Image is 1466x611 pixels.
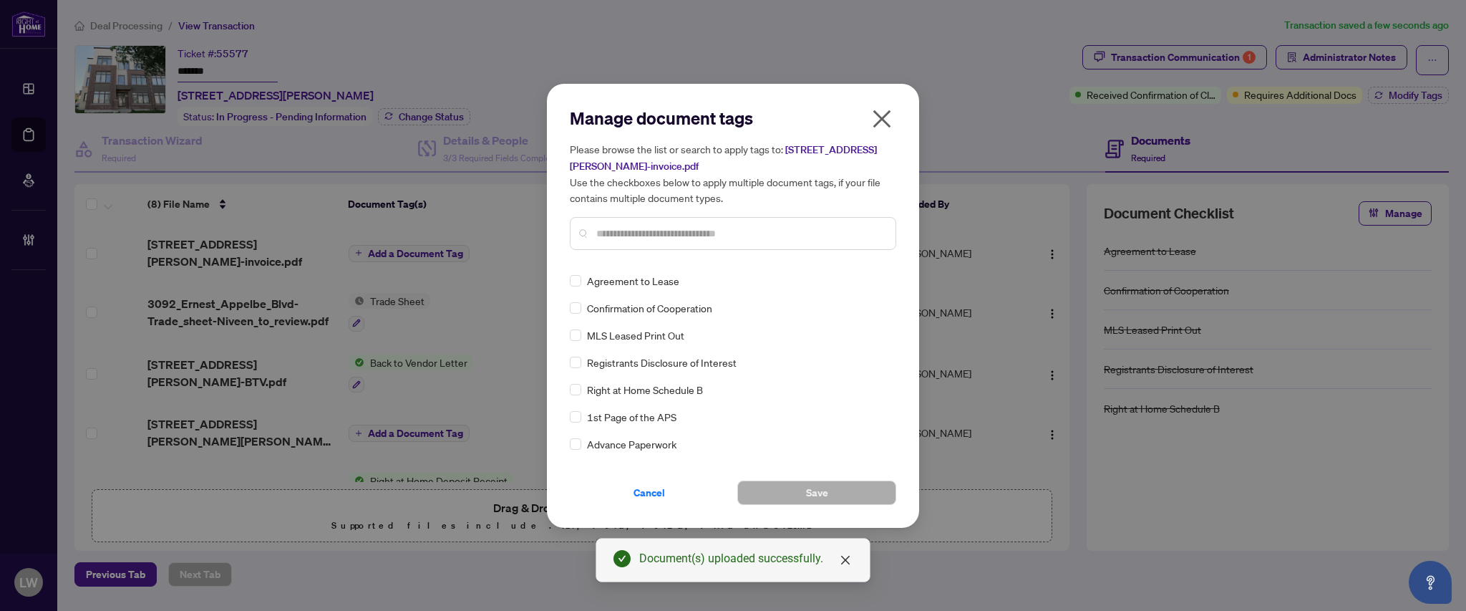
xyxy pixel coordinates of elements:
[570,481,729,505] button: Cancel
[587,300,712,316] span: Confirmation of Cooperation
[870,107,893,130] span: close
[570,141,896,206] h5: Please browse the list or search to apply tags to: Use the checkboxes below to apply multiple doc...
[587,327,684,343] span: MLS Leased Print Out
[737,481,896,505] button: Save
[587,382,703,398] span: Right at Home Schedule B
[570,107,896,130] h2: Manage document tags
[838,552,853,568] a: Close
[613,550,631,567] span: check-circle
[587,409,676,425] span: 1st Page of the APS
[587,273,679,289] span: Agreement to Lease
[639,550,853,567] div: Document(s) uploaded successfully.
[587,436,676,452] span: Advance Paperwork
[634,481,665,504] span: Cancel
[1409,561,1452,604] button: Open asap
[587,355,737,370] span: Registrants Disclosure of Interest
[570,143,877,173] span: [STREET_ADDRESS][PERSON_NAME]-invoice.pdf
[840,554,851,566] span: close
